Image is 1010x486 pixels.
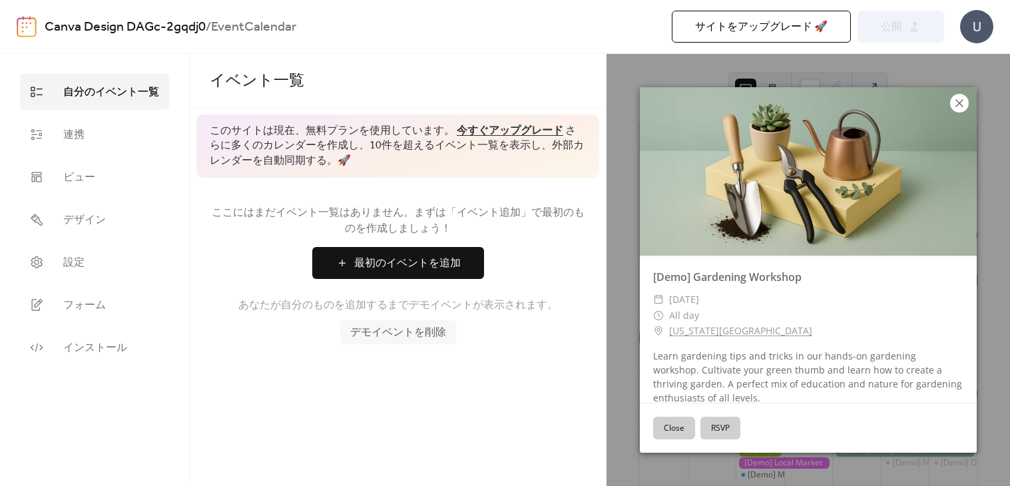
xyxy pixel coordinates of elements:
span: [DATE] [669,292,699,308]
button: サイトをアップグレード 🚀 [672,11,851,43]
span: このサイトは現在、無料プランを使用しています。 さらに多くのカレンダーを作成し、10件を超えるイベント一覧を表示し、外部カレンダーを自動同期する。 🚀 [210,124,586,168]
a: 設定 [20,244,169,280]
a: 連携 [20,117,169,152]
span: 設定 [63,255,85,271]
button: デモイベントを削除 [340,320,456,344]
span: デモイベントを削除 [350,325,446,341]
a: インストール [20,330,169,365]
span: インストール [63,340,127,356]
span: All day [669,308,699,324]
span: イベント一覧 [210,67,304,96]
a: Canva Design DAGc-2gqdj0 [45,15,206,40]
a: 今すぐアップグレード [457,121,563,141]
span: ビュー [63,170,95,186]
b: EventCalendar [211,15,296,40]
div: ​ [653,323,664,339]
a: ビュー [20,159,169,195]
span: あなたが自分のものを追加するまでデモイベントが表示されます。 [238,298,558,314]
span: 最初のイベントを追加 [354,256,461,272]
span: ここにはまだイベント一覧はありません。まずは「イベント追加」で最初のものを作成しましょう！ [210,205,586,237]
div: Learn gardening tips and tricks in our hands-on gardening workshop. Cultivate your green thumb an... [640,349,977,405]
div: ​ [653,308,664,324]
span: デザイン [63,212,106,228]
button: Close [653,417,695,439]
span: フォーム [63,298,106,314]
span: 連携 [63,127,85,143]
b: / [206,15,211,40]
a: 最初のイベントを追加 [210,247,586,279]
span: 自分のイベント一覧 [63,85,159,101]
div: ​ [653,292,664,308]
span: サイトをアップグレード 🚀 [695,19,828,35]
a: デザイン [20,202,169,238]
img: logo [17,16,37,37]
a: 自分のイベント一覧 [20,74,169,110]
a: [US_STATE][GEOGRAPHIC_DATA] [669,323,812,339]
button: RSVP [700,417,740,439]
div: U [960,10,993,43]
button: 最初のイベントを追加 [312,247,484,279]
div: [Demo] Gardening Workshop [640,269,977,285]
a: フォーム [20,287,169,323]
